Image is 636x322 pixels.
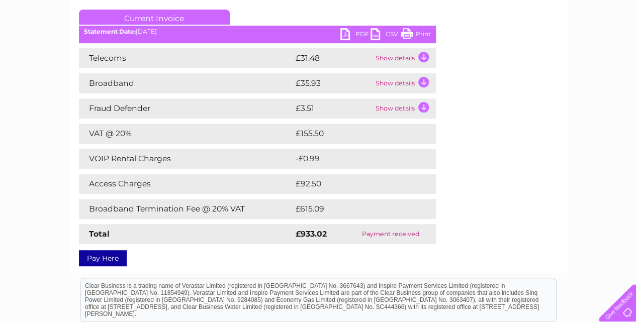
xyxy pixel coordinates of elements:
[484,43,506,50] a: Energy
[79,124,293,144] td: VAT @ 20%
[549,43,563,50] a: Blog
[401,28,431,43] a: Print
[293,48,373,68] td: £31.48
[79,149,293,169] td: VOIP Rental Charges
[79,48,293,68] td: Telecoms
[293,124,417,144] td: £155.50
[81,6,556,49] div: Clear Business is a trading name of Verastar Limited (registered in [GEOGRAPHIC_DATA] No. 3667643...
[373,73,436,93] td: Show details
[79,174,293,194] td: Access Charges
[293,98,373,119] td: £3.51
[22,26,73,57] img: logo.png
[79,28,436,35] div: [DATE]
[293,174,416,194] td: £92.50
[512,43,542,50] a: Telecoms
[89,229,110,239] strong: Total
[79,250,127,266] a: Pay Here
[293,199,417,219] td: £615.09
[345,224,436,244] td: Payment received
[340,28,371,43] a: PDF
[459,43,478,50] a: Water
[84,28,136,35] b: Statement Date:
[79,73,293,93] td: Broadband
[293,149,415,169] td: -£0.99
[373,98,436,119] td: Show details
[603,43,626,50] a: Log out
[569,43,594,50] a: Contact
[79,10,230,25] a: Current Invoice
[446,5,516,18] a: 0333 014 3131
[79,98,293,119] td: Fraud Defender
[371,28,401,43] a: CSV
[293,73,373,93] td: £35.93
[296,229,327,239] strong: £933.02
[373,48,436,68] td: Show details
[79,199,293,219] td: Broadband Termination Fee @ 20% VAT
